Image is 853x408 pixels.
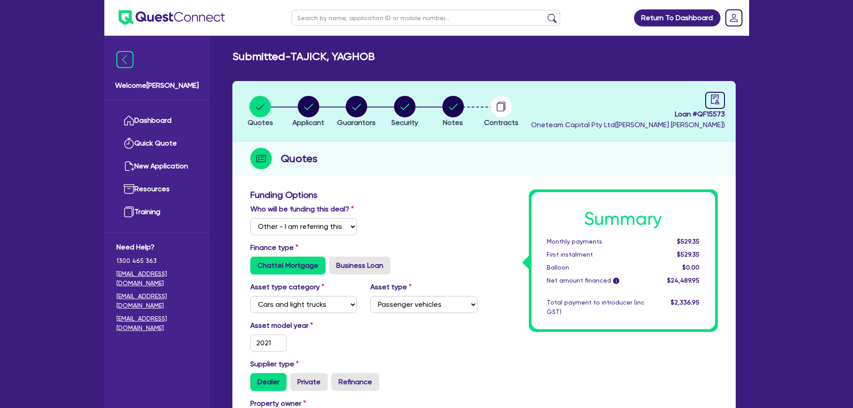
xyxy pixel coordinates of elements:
label: Private [290,373,328,391]
span: Need Help? [116,242,197,253]
div: Total payment to introducer (inc GST) [540,298,651,317]
h2: Submitted - TAJICK, YAGHOB [232,50,375,63]
img: new-application [124,161,134,172]
button: Guarantors [337,95,376,129]
img: quick-quote [124,138,134,149]
span: Notes [443,118,463,127]
button: Notes [442,95,464,129]
div: Monthly payments [540,237,651,246]
span: $529.35 [677,238,699,245]
a: Dropdown toggle [722,6,746,30]
label: Finance type [250,242,298,253]
span: Loan # QF15573 [531,109,725,120]
button: Quotes [247,95,274,129]
span: $2,336.95 [671,299,699,306]
label: Asset type category [250,282,324,292]
img: icon-menu-close [116,51,133,68]
label: Who will be funding this deal? [250,204,354,215]
a: [EMAIL_ADDRESS][DOMAIN_NAME] [116,269,197,288]
a: Training [116,201,197,223]
button: Contracts [484,95,519,129]
img: training [124,206,134,217]
span: Quotes [248,118,273,127]
span: $24,489.95 [667,277,699,284]
label: Business Loan [329,257,390,275]
a: [EMAIL_ADDRESS][DOMAIN_NAME] [116,292,197,310]
span: $529.35 [677,251,699,258]
label: Supplier type [250,359,299,369]
img: resources [124,184,134,194]
img: quest-connect-logo-blue [119,10,225,25]
span: audit [710,94,720,104]
div: First instalment [540,250,651,259]
span: Welcome [PERSON_NAME] [115,80,199,91]
span: Security [391,118,418,127]
button: Applicant [292,95,325,129]
div: Net amount financed [540,276,651,285]
h3: Funding Options [250,189,477,200]
label: Refinance [331,373,379,391]
label: Chattel Mortgage [250,257,326,275]
span: Guarantors [337,118,376,127]
a: [EMAIL_ADDRESS][DOMAIN_NAME] [116,314,197,333]
button: Security [391,95,419,129]
span: i [613,278,619,284]
span: Oneteam Capital Pty Ltd ( [PERSON_NAME] [PERSON_NAME] ) [531,120,725,129]
span: Applicant [292,118,324,127]
span: Contracts [484,118,519,127]
a: Resources [116,178,197,201]
span: $0.00 [682,264,699,271]
img: step-icon [250,148,272,169]
label: Dealer [250,373,287,391]
label: Asset model year [244,320,364,331]
div: Balloon [540,263,651,272]
label: Asset type [370,282,411,292]
a: Quick Quote [116,132,197,155]
a: Return To Dashboard [634,9,720,26]
a: New Application [116,155,197,178]
h1: Summary [547,208,700,230]
input: Search by name, application ID or mobile number... [291,10,560,26]
h2: Quotes [281,150,317,167]
span: 1300 465 363 [116,256,197,266]
a: Dashboard [116,109,197,132]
